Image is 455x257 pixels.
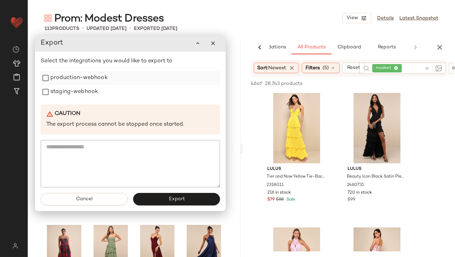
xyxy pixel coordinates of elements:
span: modest [376,65,394,71]
span: $99 [348,197,355,203]
a: Latest Snapshot [399,15,438,22]
b: Caution [55,110,80,118]
span: All Products [297,45,325,50]
button: View [342,13,372,23]
button: Reset [342,63,365,73]
span: Sale [285,197,295,202]
span: Lulus [267,166,326,172]
label: production-webhook [50,71,108,85]
span: Cancel [76,196,92,202]
img: heart_red.DM2ytmEG.svg [10,15,24,29]
span: AI Recommendations [235,45,286,50]
span: • [129,24,131,33]
span: 216 in stock [267,190,291,196]
span: Export [41,38,64,49]
p: The export process cannot be stopped once started. [46,121,214,129]
span: 2318011 [267,182,284,188]
button: Export [133,193,220,205]
span: Filters [306,64,320,72]
p: Exported [DATE] [134,25,177,32]
label: staging-webhook [50,85,98,99]
span: Prom: Modest Dresses [54,12,164,26]
img: svg%3e [363,65,369,71]
span: Tier and Now Yellow Tie-Back Tiered Maxi Dress [267,174,325,180]
span: (5) [323,64,329,72]
span: • [82,24,84,33]
span: View [346,15,358,21]
p: Select the integrations you would like to export to [41,57,220,65]
span: 720 in stock [348,190,372,196]
span: Export [168,196,185,202]
img: 11940341_2460731.jpg [342,93,412,163]
span: Newest [269,65,286,71]
span: Lulus [348,166,406,172]
span: 113 [44,26,52,31]
p: updated [DATE] [87,25,127,32]
img: svg%3e [44,15,51,22]
span: 2460731 [347,182,364,188]
span: 28,743 products [265,80,303,87]
img: svg%3e [8,243,22,249]
span: Clipboard [337,45,361,50]
span: $79 [267,197,275,203]
div: Products [44,25,79,32]
img: 11092101_2318011.jpg [262,93,332,163]
span: Sort: [258,64,286,72]
span: 46 of [251,80,262,87]
span: $88 [276,197,284,203]
button: Cancel [41,193,128,205]
span: Reports [377,45,396,50]
a: Details [377,15,394,22]
span: Beauty Icon Black Satin Pleated Tiered Lace-Up Maxi Dress [347,174,406,180]
img: svg%3e [13,46,19,53]
img: svg%3e [436,65,442,71]
span: Reset [347,65,360,71]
